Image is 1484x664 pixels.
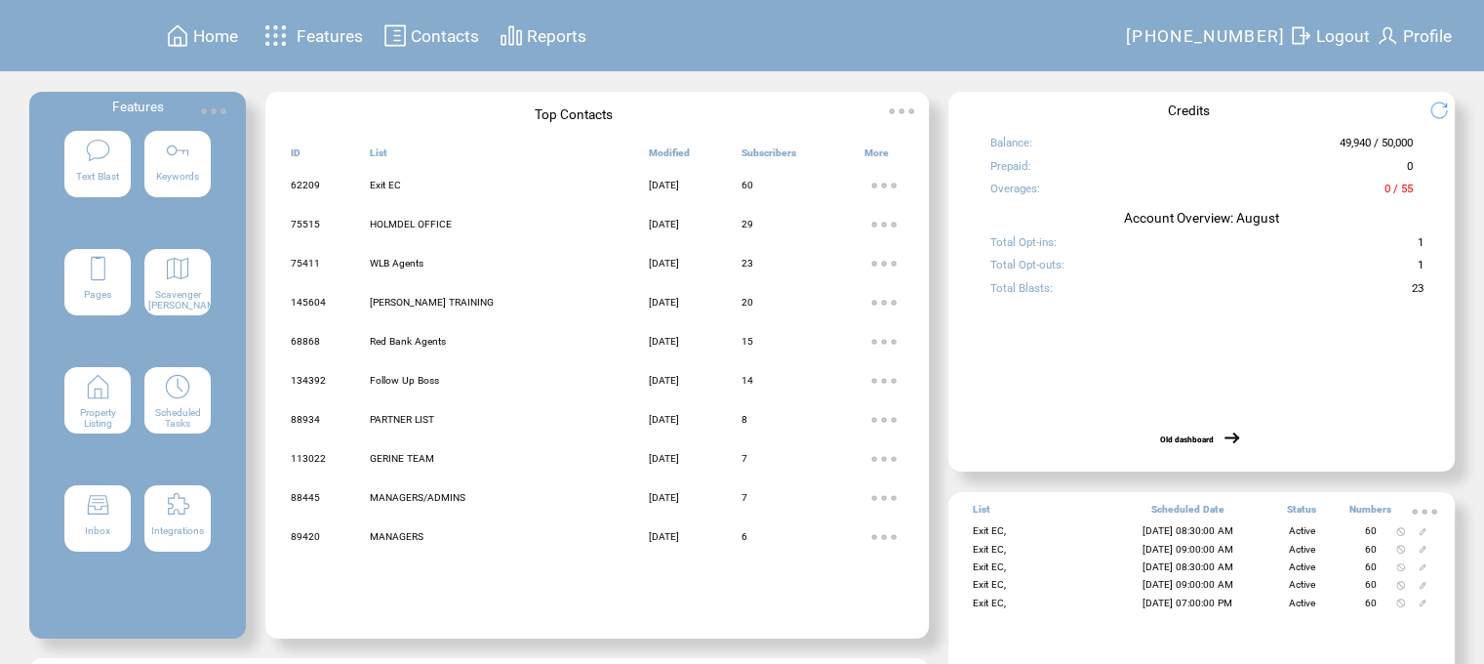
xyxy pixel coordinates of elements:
[1289,561,1315,572] span: Active
[1429,101,1464,120] img: refresh.png
[1286,21,1373,51] a: Logout
[1349,504,1391,523] span: Numbers
[166,23,189,48] img: home.svg
[1419,581,1427,590] img: edit.svg
[864,478,903,518] img: ellypsis.svg
[155,407,201,429] span: Scheduled Tasks
[259,20,293,52] img: features.svg
[151,525,204,536] span: Integrations
[164,491,191,519] img: integrations.svg
[291,414,320,425] span: 88934
[1143,544,1233,555] span: [DATE] 09:00:00 AM
[1412,281,1424,304] span: 23
[1396,563,1405,572] img: notallowed.svg
[64,367,131,473] a: Property Listing
[163,21,241,51] a: Home
[1287,504,1316,523] span: Status
[1407,159,1413,182] span: 0
[742,531,747,542] span: 6
[742,297,753,308] span: 20
[1143,598,1232,608] span: [DATE] 07:00:00 PM
[864,439,903,478] img: ellypsis.svg
[1143,561,1233,572] span: [DATE] 08:30:00 AM
[1418,258,1424,280] span: 1
[1396,599,1405,607] img: notallowed.svg
[1365,544,1377,555] span: 60
[297,26,363,46] span: Features
[649,147,690,167] span: Modified
[164,373,191,400] img: scheduled-tasks.svg
[497,21,589,51] a: Reports
[370,414,434,425] span: PARTNER LIST
[291,180,320,190] span: 62209
[990,281,1053,304] span: Total Blasts:
[85,137,112,164] img: text-blast.svg
[64,131,131,236] a: Text Blast
[370,375,439,386] span: Follow Up Boss
[1396,581,1405,590] img: notallowed.svg
[742,414,747,425] span: 8
[973,579,1006,590] span: Exit EC,
[164,255,191,282] img: scavenger.svg
[742,219,753,229] span: 29
[76,171,119,182] span: Text Blast
[742,492,747,503] span: 7
[1419,563,1427,572] img: edit.svg
[1289,23,1312,48] img: exit.svg
[156,171,199,182] span: Keywords
[370,336,446,347] span: Red Bank Agents
[1365,598,1377,608] span: 60
[990,258,1064,280] span: Total Opt-outs:
[1160,435,1214,444] a: Old dashboard
[649,453,679,464] span: [DATE]
[144,367,211,473] a: Scheduled Tasks
[990,159,1031,182] span: Prepaid:
[1365,525,1377,536] span: 60
[1340,136,1413,158] span: 49,940 / 50,000
[291,375,326,386] span: 134392
[370,180,401,190] span: Exit EC
[1143,579,1233,590] span: [DATE] 09:00:00 AM
[291,258,320,269] span: 75411
[193,26,238,46] span: Home
[112,99,164,114] span: Features
[990,182,1040,204] span: Overages:
[164,137,191,164] img: keywords.svg
[370,219,452,229] span: HOLMDEL OFFICE
[990,235,1057,258] span: Total Opt-ins:
[194,92,233,131] img: ellypsis.svg
[1289,525,1315,536] span: Active
[291,531,320,542] span: 89420
[742,453,747,464] span: 7
[291,453,326,464] span: 113022
[864,400,903,439] img: ellypsis.svg
[1289,579,1315,590] span: Active
[1289,598,1315,608] span: Active
[370,492,465,503] span: MANAGERS/ADMINS
[1126,26,1286,46] span: [PHONE_NUMBER]
[291,219,320,229] span: 75515
[85,255,112,282] img: landing-pages.svg
[973,598,1006,608] span: Exit EC,
[864,518,903,557] img: ellypsis.svg
[1365,561,1377,572] span: 60
[973,504,990,523] span: List
[973,525,1006,536] span: Exit EC,
[649,297,679,308] span: [DATE]
[1168,103,1210,118] span: Credits
[1419,599,1427,607] img: edit.svg
[1384,182,1413,204] span: 0 / 55
[649,180,679,190] span: [DATE]
[1396,527,1405,536] img: notallowed.svg
[535,106,613,122] span: Top Contacts
[256,17,366,55] a: Features
[990,136,1032,158] span: Balance:
[1124,210,1279,226] span: Account Overview: August
[1376,23,1399,48] img: profile.svg
[1373,21,1455,51] a: Profile
[742,336,753,347] span: 15
[1418,235,1424,258] span: 1
[411,26,479,46] span: Contacts
[85,525,110,536] span: Inbox
[80,407,116,429] span: Property Listing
